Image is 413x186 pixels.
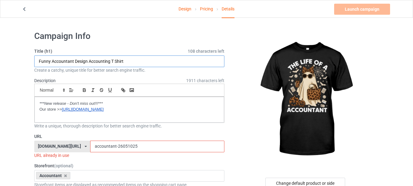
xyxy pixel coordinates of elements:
label: Description [34,78,56,83]
label: URL [34,133,224,139]
div: URL already in use [34,152,224,158]
a: Design [179,0,191,17]
div: Create a catchy, unique title for better search engine traffic. [34,67,224,73]
span: 1911 characters left [186,78,224,84]
span: (optional) [54,163,73,168]
label: Storefront [34,163,224,169]
a: Pricing [200,0,213,17]
div: Write a unique, thorough description for better search engine traffic. [34,123,224,129]
div: Accountant [36,172,70,179]
span: 108 characters left [188,48,224,54]
em: ***New release - Don't miss out!!!*** [39,101,103,106]
div: [DOMAIN_NAME][URL] [38,144,81,148]
p: Our store >> [39,107,219,112]
a: [URL][DOMAIN_NAME] [62,107,104,112]
div: Details [222,0,234,18]
label: Title (h1) [34,48,224,54]
h1: Campaign Info [34,31,224,42]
